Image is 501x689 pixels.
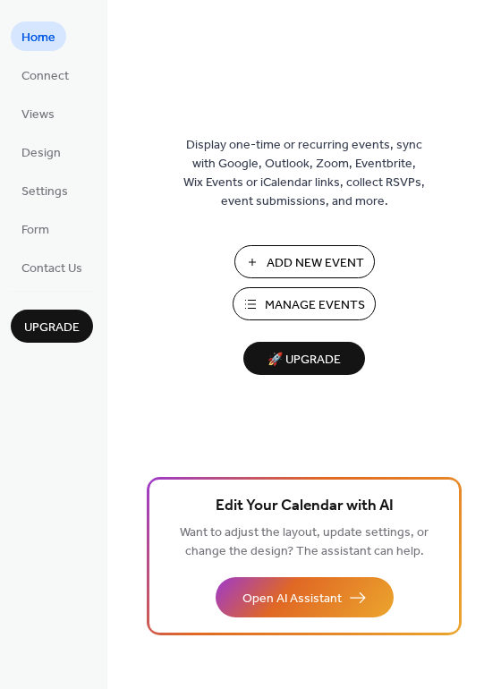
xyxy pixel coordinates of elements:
[243,342,365,375] button: 🚀 Upgrade
[21,183,68,201] span: Settings
[11,21,66,51] a: Home
[21,221,49,240] span: Form
[11,252,93,282] a: Contact Us
[24,319,80,337] span: Upgrade
[11,175,79,205] a: Settings
[233,287,376,320] button: Manage Events
[21,259,82,278] span: Contact Us
[254,348,354,372] span: 🚀 Upgrade
[11,310,93,343] button: Upgrade
[216,494,394,519] span: Edit Your Calendar with AI
[234,245,375,278] button: Add New Event
[180,521,429,564] span: Want to adjust the layout, update settings, or change the design? The assistant can help.
[11,137,72,166] a: Design
[11,214,60,243] a: Form
[183,136,425,211] span: Display one-time or recurring events, sync with Google, Outlook, Zoom, Eventbrite, Wix Events or ...
[242,590,342,608] span: Open AI Assistant
[265,296,365,315] span: Manage Events
[21,144,61,163] span: Design
[11,60,80,89] a: Connect
[21,106,55,124] span: Views
[216,577,394,617] button: Open AI Assistant
[11,98,65,128] a: Views
[267,254,364,273] span: Add New Event
[21,29,55,47] span: Home
[21,67,69,86] span: Connect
